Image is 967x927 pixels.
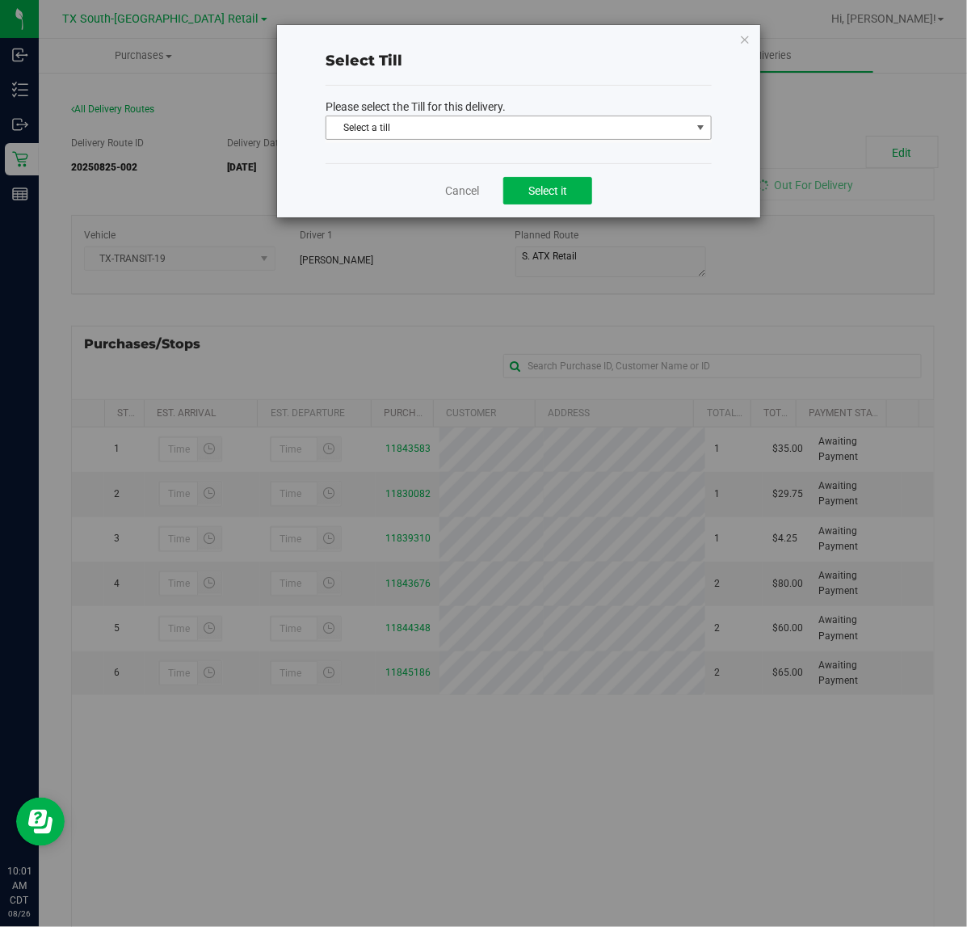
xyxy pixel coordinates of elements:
p: Please select the Till for this delivery. [326,99,712,116]
span: select [691,116,711,139]
span: Select Till [326,52,402,70]
iframe: Resource center [16,798,65,846]
button: Select it [503,177,592,204]
a: Cancel [445,183,479,199]
span: Select a till [326,116,691,139]
span: Select it [528,184,567,197]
